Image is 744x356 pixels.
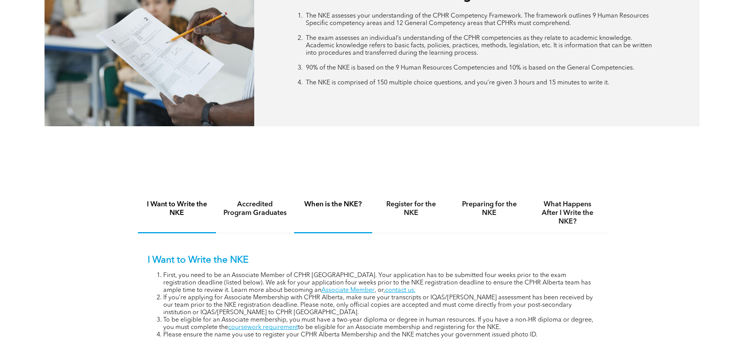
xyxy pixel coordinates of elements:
a: Associate Member [321,287,375,293]
li: Please ensure the name you use to register your CPHR Alberta Membership and the NKE matches your ... [163,331,597,339]
a: coursework requirement [228,324,298,331]
h4: What Happens After I Write the NKE? [535,200,599,226]
span: 90% of the NKE is based on the 9 Human Resources Competencies and 10% is based on the General Com... [306,65,634,71]
h4: Register for the NKE [379,200,443,217]
h4: Preparing for the NKE [457,200,521,217]
span: The NKE is comprised of 150 multiple choice questions, and you’re given 3 hours and 15 minutes to... [306,80,609,86]
span: The exam assesses an individual’s understanding of the CPHR competencies as they relate to academ... [306,35,652,56]
li: If you’re applying for Associate Membership with CPHR Alberta, make sure your transcripts or IQAS... [163,294,597,317]
h4: I Want to Write the NKE [145,200,209,217]
h4: Accredited Program Graduates [223,200,287,217]
li: First, you need to be an Associate Member of CPHR [GEOGRAPHIC_DATA]. Your application has to be s... [163,272,597,294]
p: I Want to Write the NKE [148,255,597,266]
span: The NKE assesses your understanding of the CPHR Competency Framework. The framework outlines 9 Hu... [306,13,649,27]
li: To be eligible for an Associate membership, you must have a two-year diploma or degree in human r... [163,317,597,331]
a: contact us. [385,287,416,293]
h4: When is the NKE? [301,200,365,209]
